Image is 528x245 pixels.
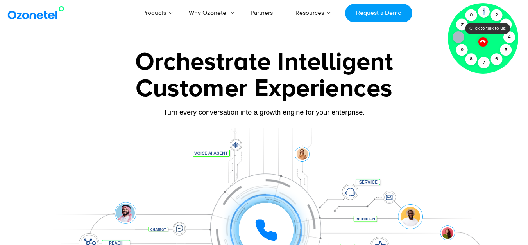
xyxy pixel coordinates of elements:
div: 7 [478,57,490,68]
div: 4 [503,31,515,43]
div: 1 [478,6,490,18]
div: 8 [465,53,477,65]
div: 0 [465,9,477,21]
div: 6 [491,53,503,65]
div: 9 [456,44,468,56]
div: # [456,19,468,31]
div: 5 [500,44,512,56]
div: 3 [500,19,512,31]
a: Request a Demo [345,4,412,22]
div: Orchestrate Intelligent [20,50,508,75]
div: 2 [491,9,503,21]
div: Turn every conversation into a growth engine for your enterprise. [20,108,508,117]
div: Customer Experiences [20,70,508,108]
